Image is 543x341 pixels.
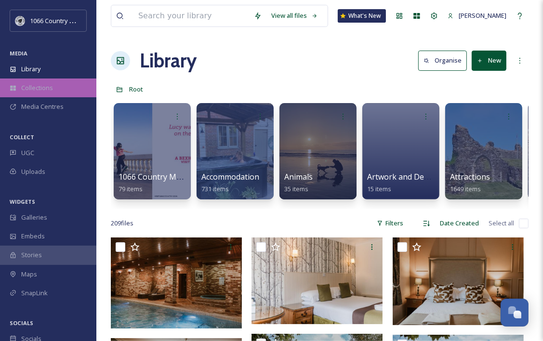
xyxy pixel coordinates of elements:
a: What's New [338,9,386,23]
button: New [472,51,506,70]
a: Attractions1649 items [450,172,490,193]
img: logo_footerstamp.png [15,16,25,26]
a: Animals35 items [284,172,313,193]
span: Maps [21,270,37,279]
span: WIDGETS [10,198,35,205]
span: SnapLink [21,289,48,298]
span: Galleries [21,213,47,222]
img: Flackley Ash Hotel 3 [393,237,524,325]
button: Organise [418,51,467,70]
span: 35 items [284,184,308,193]
span: [PERSON_NAME] [459,11,506,20]
span: Root [129,85,143,93]
img: Flackley Ash Hotel 4 [252,237,383,324]
a: View all files [266,6,323,25]
span: MEDIA [10,50,27,57]
a: Library [140,46,197,75]
span: Select all [489,219,514,228]
span: Uploads [21,167,45,176]
div: Date Created [435,214,484,233]
img: Flackley Ash Hotel 5 [111,237,242,328]
a: Artwork and Design Folder15 items [367,172,464,193]
span: 15 items [367,184,391,193]
span: UGC [21,148,34,157]
span: 1066 Country Marketing [30,16,98,25]
span: 1066 Country Moments campaign [119,171,241,182]
span: Attractions [450,171,490,182]
span: Stories [21,250,42,260]
span: SOCIALS [10,319,33,327]
span: Embeds [21,232,45,241]
span: COLLECT [10,133,34,141]
span: Collections [21,83,53,92]
span: 731 items [201,184,229,193]
span: 209 file s [111,219,133,228]
span: Animals [284,171,313,182]
span: Library [21,65,40,74]
div: Filters [372,214,408,233]
span: Accommodation [201,171,259,182]
input: Search your library [133,5,249,26]
a: [PERSON_NAME] [443,6,511,25]
span: 79 items [119,184,143,193]
a: Accommodation731 items [201,172,259,193]
a: 1066 Country Moments campaign79 items [119,172,241,193]
span: Artwork and Design Folder [367,171,464,182]
button: Open Chat [501,299,529,327]
span: Media Centres [21,102,64,111]
span: 1649 items [450,184,481,193]
a: Root [129,83,143,95]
